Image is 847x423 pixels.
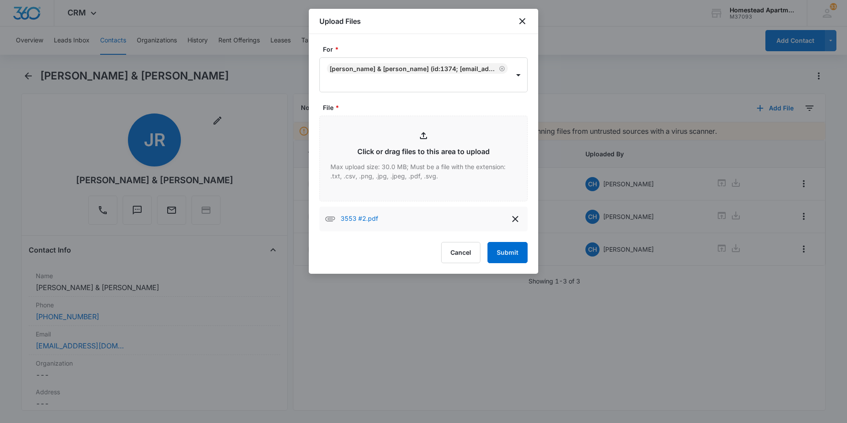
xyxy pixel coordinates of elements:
[323,103,531,112] label: File
[341,214,378,224] p: 3553 #2.pdf
[497,65,505,72] div: Remove Joshua Reiswig & Breauna Hartline (ID:1374; joshreiswig@yahoo.com; 6613033957)
[319,16,361,26] h1: Upload Files
[441,242,480,263] button: Cancel
[517,16,528,26] button: close
[323,45,531,54] label: For
[508,212,522,226] button: delete
[487,242,528,263] button: Submit
[330,65,497,72] div: [PERSON_NAME] & [PERSON_NAME] (ID:1374; [EMAIL_ADDRESS][DOMAIN_NAME]; 6613033957)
